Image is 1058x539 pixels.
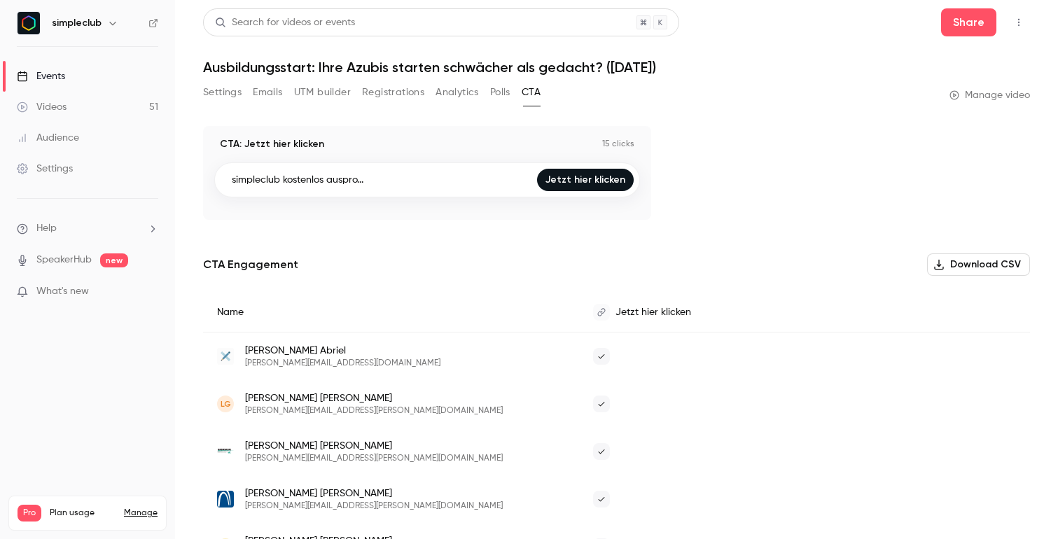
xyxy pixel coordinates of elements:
[245,486,503,500] span: [PERSON_NAME] [PERSON_NAME]
[203,81,242,104] button: Settings
[245,453,503,464] span: [PERSON_NAME][EMAIL_ADDRESS][PERSON_NAME][DOMAIN_NAME]
[232,173,363,187] p: simpleclub kostenlos auspro...
[245,500,503,512] span: [PERSON_NAME][EMAIL_ADDRESS][PERSON_NAME][DOMAIN_NAME]
[52,16,102,30] h6: simpleclub
[203,293,579,332] div: Name
[220,137,324,151] p: CTA: Jetzt hier klicken
[17,221,158,236] li: help-dropdown-opener
[436,81,479,104] button: Analytics
[36,253,92,267] a: SpeakerHub
[17,162,73,176] div: Settings
[217,491,234,507] img: heilbronn.ihk.de
[124,507,158,519] a: Manage
[362,81,424,104] button: Registrations
[941,8,996,36] button: Share
[294,81,351,104] button: UTM builder
[522,81,541,104] button: CTA
[50,507,116,519] span: Plan usage
[18,12,40,34] img: simpleclub
[17,69,65,83] div: Events
[215,15,355,30] div: Search for videos or events
[602,139,634,150] p: 15 clicks
[17,100,67,114] div: Videos
[203,256,298,273] p: CTA Engagement
[203,59,1030,76] h1: Ausbildungsstart: Ihre Azubis starten schwächer als gedacht? ([DATE])
[615,307,691,317] span: Jetzt hier klicken
[245,391,503,405] span: [PERSON_NAME] [PERSON_NAME]
[217,348,234,365] img: s-akaby.de
[17,131,79,145] div: Audience
[927,253,1030,276] button: Download CSV
[537,169,634,191] a: Jetzt hier klicken
[36,221,57,236] span: Help
[490,81,510,104] button: Polls
[245,344,440,358] span: [PERSON_NAME] Abriel
[18,505,41,521] span: Pro
[100,253,128,267] span: new
[245,439,503,453] span: [PERSON_NAME] [PERSON_NAME]
[141,286,158,298] iframe: Noticeable Trigger
[245,405,503,416] span: [PERSON_NAME][EMAIL_ADDRESS][PERSON_NAME][DOMAIN_NAME]
[245,358,440,369] span: [PERSON_NAME][EMAIL_ADDRESS][DOMAIN_NAME]
[253,81,282,104] button: Emails
[36,284,89,299] span: What's new
[217,443,234,460] img: bremskerl.de
[949,88,1030,102] a: Manage video
[221,398,231,410] span: LG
